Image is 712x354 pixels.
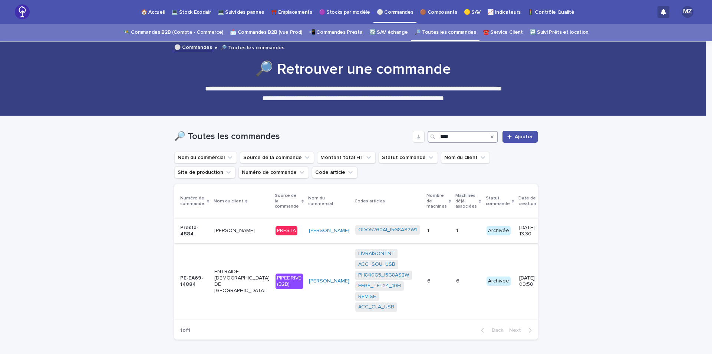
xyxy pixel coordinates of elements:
p: Source de la commande [275,192,300,211]
p: [DATE] 13:30 [519,225,540,237]
p: Statut commande [486,194,510,208]
button: Nom du commercial [174,152,237,163]
button: Montant total HT [317,152,376,163]
a: REMISE [358,294,376,300]
a: [PERSON_NAME] [309,228,349,234]
h1: 🔎 Toutes les commandes [174,131,410,142]
p: PE-EA69-14884 [180,275,208,288]
div: MZ [682,6,693,18]
div: Archivée [487,277,511,286]
p: 1 [427,226,431,234]
div: Archivée [487,226,511,235]
span: Back [487,328,503,333]
h1: 🔎 Retrouver une commande [171,60,535,78]
p: 1 [456,226,459,234]
a: PH840G5_I5G8AS2W [358,272,409,278]
p: [PERSON_NAME] [214,228,270,234]
button: Next [506,327,538,334]
div: PIPEDRIVE (B2B) [276,274,303,289]
p: 1 of 1 [174,321,196,340]
p: Machines déjà associées [455,192,477,211]
button: Back [475,327,506,334]
a: ↩️ Suivi Prêts et location [530,24,589,41]
span: Add New [515,134,533,139]
a: [PERSON_NAME] [309,278,349,284]
a: LIVRAISONTNT [358,251,395,257]
button: Nom du client [441,152,490,163]
a: EFGE_TFT24_10H [358,283,401,289]
a: ACC_SOU_USB [358,261,395,268]
div: PRESTA [276,226,297,235]
a: ⚪ Commandes [174,43,212,51]
p: 🔎 Toutes les commandes [220,43,284,51]
a: ACC_CLA_USB [358,304,394,310]
span: Next [509,328,525,333]
p: Codes articles [355,197,385,205]
p: Date de création [518,194,536,208]
a: Add New [502,131,538,143]
p: ENTRAIDE [DEMOGRAPHIC_DATA] DE [GEOGRAPHIC_DATA] [214,269,270,294]
a: ODO5260AI_I5G8AS2W1 [358,227,417,233]
button: Statut commande [379,152,438,163]
p: Nombre de machines [426,192,447,211]
p: 6 [427,277,432,284]
a: 📲 Commandes Presta [309,24,362,41]
a: ☎️ Service Client [483,24,523,41]
button: Code article [312,166,357,178]
a: 🔎 Toutes les commandes [415,24,476,41]
a: 🔄 SAV échange [369,24,408,41]
a: 📩 Commandes B2B (vue Prod) [230,24,302,41]
button: Numéro de commande [238,166,309,178]
img: JzSyWMYZRrOrwMBeQwjA [15,4,30,19]
button: Site de production [174,166,235,178]
p: Nom du commercial [308,194,350,208]
p: Presta-4884 [180,225,208,237]
a: 🛰️ Commandes B2B (Compta - Commerce) [123,24,223,41]
p: [DATE] 09:50 [519,275,540,288]
input: Search [428,131,498,143]
p: Nom du client [214,197,243,205]
p: 6 [456,277,461,284]
button: Source de la commande [240,152,314,163]
p: Numéro de commande [180,194,205,208]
